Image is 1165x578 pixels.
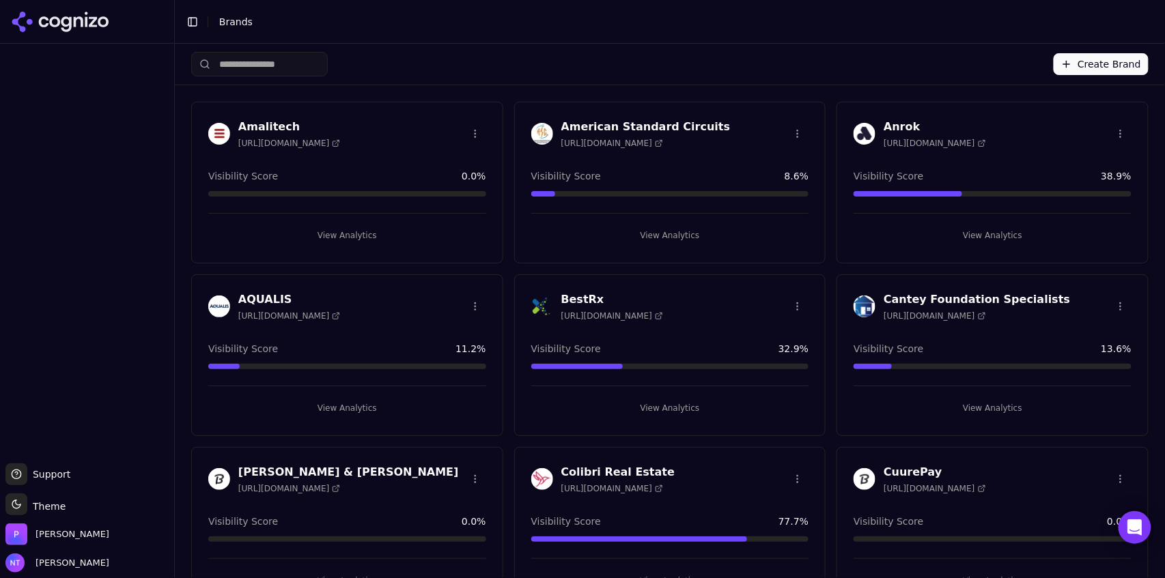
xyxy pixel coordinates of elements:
span: 8.6 % [785,169,809,183]
span: [URL][DOMAIN_NAME] [884,483,985,494]
img: CuurePay [854,468,875,490]
span: [URL][DOMAIN_NAME] [884,138,985,149]
span: 38.9 % [1101,169,1132,183]
span: Visibility Score [208,342,278,356]
span: 77.7 % [778,515,809,528]
button: Open user button [5,553,109,573]
button: View Analytics [208,225,486,246]
img: Anrok [854,123,875,145]
span: [URL][DOMAIN_NAME] [561,138,663,149]
h3: CuurePay [884,464,985,480]
div: Open Intercom Messenger [1119,511,1151,544]
span: Support [27,467,70,481]
button: View Analytics [854,397,1132,419]
span: Visibility Score [531,342,601,356]
h3: Amalitech [238,119,340,135]
span: [URL][DOMAIN_NAME] [561,310,663,321]
h3: Colibri Real Estate [561,464,675,480]
span: 0.0 % [1107,515,1132,528]
h3: American Standard Circuits [561,119,731,135]
span: Visibility Score [854,515,923,528]
span: Perrill [36,528,109,540]
button: View Analytics [208,397,486,419]
span: [PERSON_NAME] [30,557,109,569]
span: 0.0 % [462,169,486,183]
span: [URL][DOMAIN_NAME] [561,483,663,494]
img: Perrill [5,523,27,545]
button: Open organization switcher [5,523,109,545]
img: Amalitech [208,123,230,145]
span: Brands [219,16,253,27]
span: Visibility Score [854,342,923,356]
span: Visibility Score [531,515,601,528]
button: View Analytics [531,397,809,419]
h3: Anrok [884,119,985,135]
span: [URL][DOMAIN_NAME] [238,483,340,494]
img: Nate Tower [5,553,25,573]
img: BestRx [531,295,553,317]
span: Visibility Score [208,169,278,183]
img: American Standard Circuits [531,123,553,145]
span: [URL][DOMAIN_NAME] [238,138,340,149]
h3: BestRx [561,291,663,308]
span: 13.6 % [1101,342,1132,356]
button: View Analytics [531,225,809,246]
span: [URL][DOMAIN_NAME] [884,310,985,321]
img: Cantey Foundation Specialists [854,295,875,317]
button: Create Brand [1054,53,1149,75]
img: Churchill & Harriman [208,468,230,490]
span: 32.9 % [778,342,809,356]
span: Visibility Score [854,169,923,183]
span: [URL][DOMAIN_NAME] [238,310,340,321]
span: 0.0 % [462,515,486,528]
h3: AQUALIS [238,291,340,308]
button: View Analytics [854,225,1132,246]
img: Colibri Real Estate [531,468,553,490]
span: Visibility Score [531,169,601,183]
nav: breadcrumb [219,15,1127,29]
h3: [PERSON_NAME] & [PERSON_NAME] [238,464,459,480]
span: Theme [27,501,66,512]
img: AQUALIS [208,295,230,317]
span: Visibility Score [208,515,278,528]
h3: Cantey Foundation Specialists [884,291,1070,308]
span: 11.2 % [455,342,486,356]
